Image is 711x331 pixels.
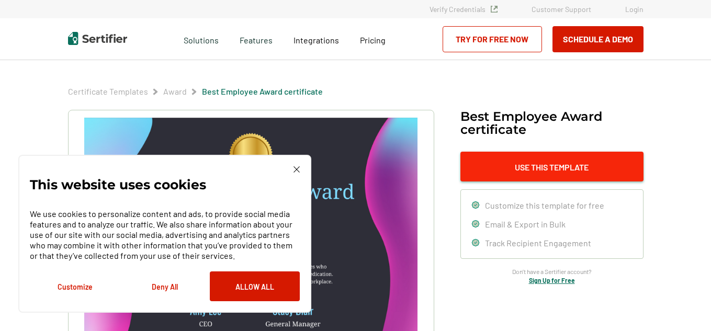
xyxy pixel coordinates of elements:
p: This website uses cookies [30,179,206,190]
p: We use cookies to personalize content and ads, to provide social media features and to analyze ou... [30,209,300,261]
a: Certificate Templates [68,86,148,96]
span: Certificate Templates [68,86,148,97]
a: Integrations [294,32,339,45]
a: Best Employee Award certificate​ [202,86,323,96]
span: Pricing [360,35,386,45]
span: Award [163,86,187,97]
button: Schedule a Demo [552,26,644,52]
span: Solutions [184,32,219,45]
img: Cookie Popup Close [294,166,300,173]
a: Customer Support [532,5,591,14]
a: Login [625,5,644,14]
img: Sertifier | Digital Credentialing Platform [68,32,127,45]
button: Allow All [210,271,300,301]
span: Best Employee Award certificate​ [202,86,323,97]
span: Features [240,32,273,45]
div: Breadcrumb [68,86,323,97]
a: Award [163,86,187,96]
span: Email & Export in Bulk [485,219,566,229]
button: Use This Template [460,152,644,181]
img: Verified [491,6,498,13]
a: Try for Free Now [443,26,542,52]
h1: Best Employee Award certificate​ [460,110,644,136]
button: Customize [30,271,120,301]
span: Customize this template for free [485,200,604,210]
span: Integrations [294,35,339,45]
a: Pricing [360,32,386,45]
span: Don’t have a Sertifier account? [512,267,592,277]
span: Track Recipient Engagement [485,238,591,248]
a: Verify Credentials [430,5,498,14]
button: Deny All [120,271,210,301]
a: Sign Up for Free [529,277,575,284]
